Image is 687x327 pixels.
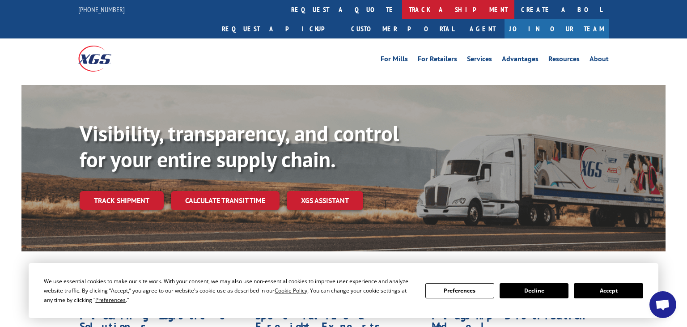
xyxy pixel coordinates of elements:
[500,283,568,298] button: Decline
[467,55,492,65] a: Services
[381,55,408,65] a: For Mills
[574,283,643,298] button: Accept
[287,191,363,210] a: XGS ASSISTANT
[418,55,457,65] a: For Retailers
[80,191,164,210] a: Track shipment
[649,291,676,318] div: Open chat
[589,55,609,65] a: About
[29,263,658,318] div: Cookie Consent Prompt
[80,119,399,173] b: Visibility, transparency, and control for your entire supply chain.
[344,19,461,38] a: Customer Portal
[502,55,539,65] a: Advantages
[44,276,414,305] div: We use essential cookies to make our site work. With your consent, we may also use non-essential ...
[425,283,494,298] button: Preferences
[171,191,280,210] a: Calculate transit time
[78,5,125,14] a: [PHONE_NUMBER]
[215,19,344,38] a: Request a pickup
[275,287,307,294] span: Cookie Policy
[548,55,580,65] a: Resources
[505,19,609,38] a: Join Our Team
[461,19,505,38] a: Agent
[95,296,126,304] span: Preferences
